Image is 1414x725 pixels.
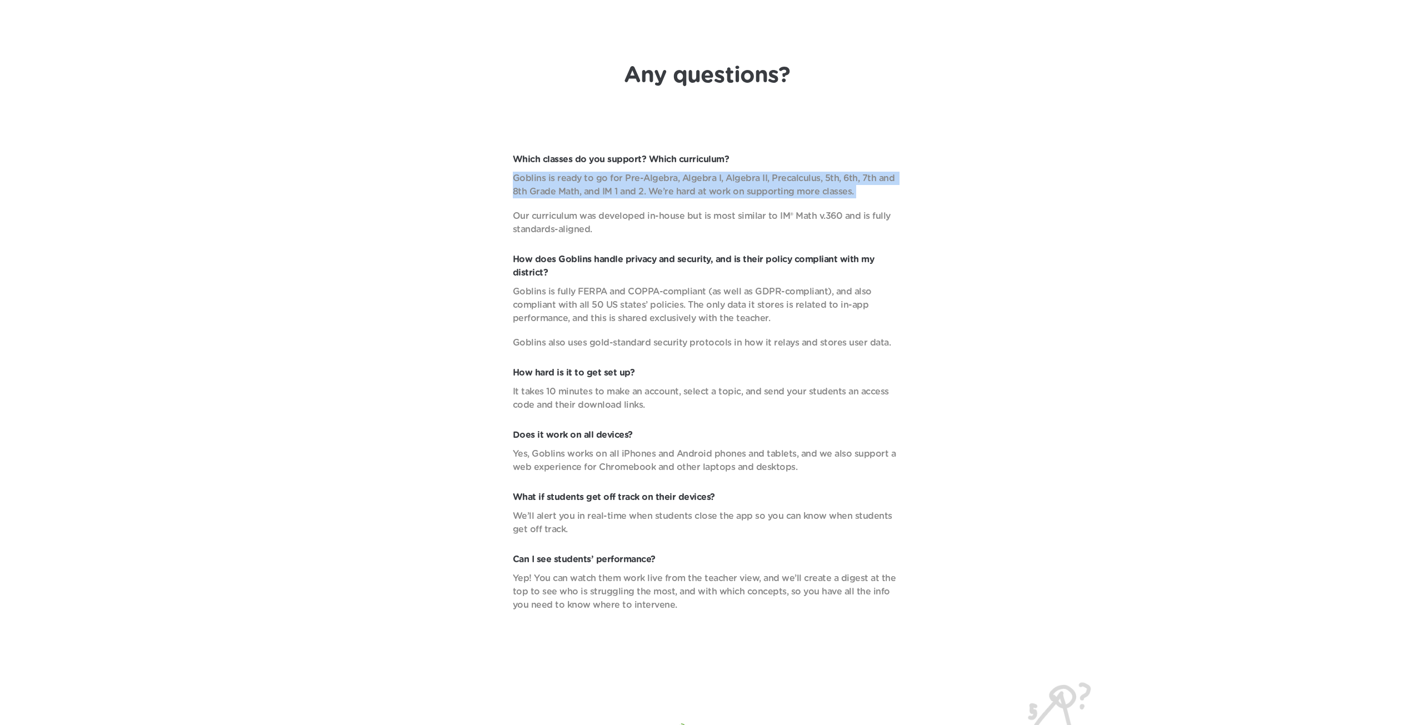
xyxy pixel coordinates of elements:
p: What if students get off track on their devices? [513,491,902,504]
p: We’ll alert you in real-time when students close the app so you can know when students get off tr... [513,509,902,536]
p: How hard is it to get set up? [513,366,902,379]
p: How does Goblins handle privacy and security, and is their policy compliant with my district? [513,253,902,279]
p: Does it work on all devices? [513,428,902,442]
p: Yep! You can watch them work live from the teacher view, and we’ll create a digest at the top to ... [513,572,902,612]
h1: Any questions? [624,62,790,89]
p: Which classes do you support? Which curriculum? [513,153,902,166]
p: Our curriculum was developed in-house but is most similar to IM® Math v.360 and is fully standard... [513,209,902,236]
p: Yes, Goblins works on all iPhones and Android phones and tablets, and we also support a web exper... [513,447,902,474]
p: Can I see students’ performance? [513,553,902,566]
p: Goblins also uses gold-standard security protocols in how it relays and stores user data. [513,336,902,349]
p: It takes 10 minutes to make an account, select a topic, and send your students an access code and... [513,385,902,412]
p: Goblins is ready to go for Pre-Algebra, Algebra I, Algebra II, Precalculus, 5th, 6th, 7th and 8th... [513,172,902,198]
p: Goblins is fully FERPA and COPPA-compliant (as well as GDPR-compliant), and also compliant with a... [513,285,902,325]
